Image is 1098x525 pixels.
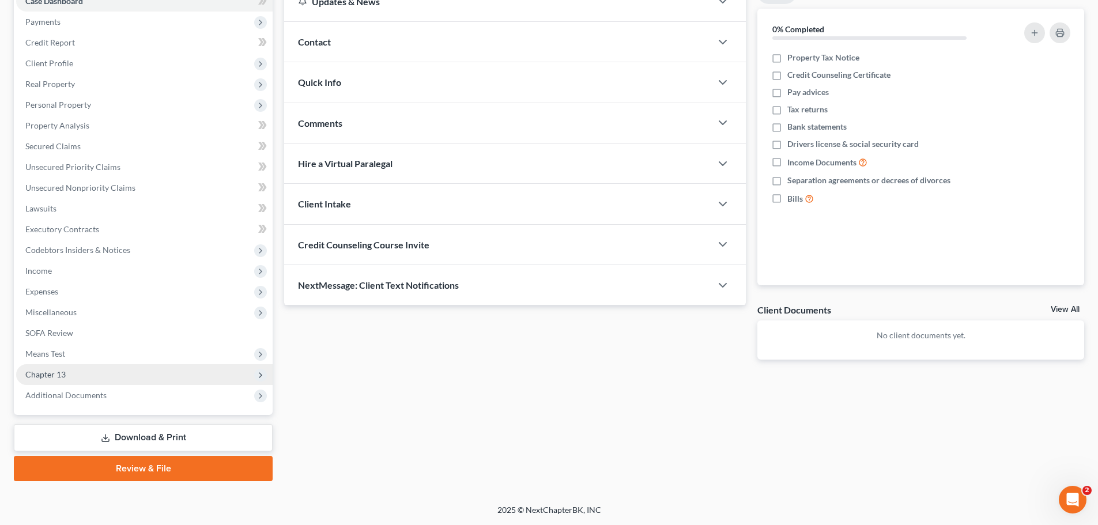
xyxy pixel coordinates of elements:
span: Drivers license & social security card [787,138,919,150]
a: Unsecured Priority Claims [16,157,273,177]
span: Credit Counseling Certificate [787,69,891,81]
span: Credit Counseling Course Invite [298,239,429,250]
div: 2025 © NextChapterBK, INC [221,504,878,525]
span: Separation agreements or decrees of divorces [787,175,950,186]
span: Unsecured Nonpriority Claims [25,183,135,192]
span: Means Test [25,349,65,358]
span: Income [25,266,52,275]
span: Comments [298,118,342,129]
iframe: Intercom live chat [1059,486,1086,513]
div: Client Documents [757,304,831,316]
span: Expenses [25,286,58,296]
span: Tax returns [787,104,828,115]
span: Contact [298,36,331,47]
span: Personal Property [25,100,91,109]
span: Payments [25,17,61,27]
span: Lawsuits [25,203,56,213]
span: Executory Contracts [25,224,99,234]
span: Bills [787,193,803,205]
span: SOFA Review [25,328,73,338]
span: Codebtors Insiders & Notices [25,245,130,255]
span: Client Intake [298,198,351,209]
span: Unsecured Priority Claims [25,162,120,172]
span: Miscellaneous [25,307,77,317]
span: NextMessage: Client Text Notifications [298,280,459,290]
a: Secured Claims [16,136,273,157]
span: 2 [1082,486,1092,495]
a: Credit Report [16,32,273,53]
span: Client Profile [25,58,73,68]
span: Property Tax Notice [787,52,859,63]
span: Pay advices [787,86,829,98]
span: Secured Claims [25,141,81,151]
a: Property Analysis [16,115,273,136]
span: Bank statements [787,121,847,133]
span: Chapter 13 [25,369,66,379]
span: Income Documents [787,157,856,168]
span: Credit Report [25,37,75,47]
a: Lawsuits [16,198,273,219]
a: SOFA Review [16,323,273,343]
p: No client documents yet. [767,330,1075,341]
span: Hire a Virtual Paralegal [298,158,393,169]
a: Download & Print [14,424,273,451]
a: Unsecured Nonpriority Claims [16,177,273,198]
span: Real Property [25,79,75,89]
strong: 0% Completed [772,24,824,34]
a: Executory Contracts [16,219,273,240]
span: Property Analysis [25,120,89,130]
span: Additional Documents [25,390,107,400]
span: Quick Info [298,77,341,88]
a: View All [1051,305,1080,314]
a: Review & File [14,456,273,481]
